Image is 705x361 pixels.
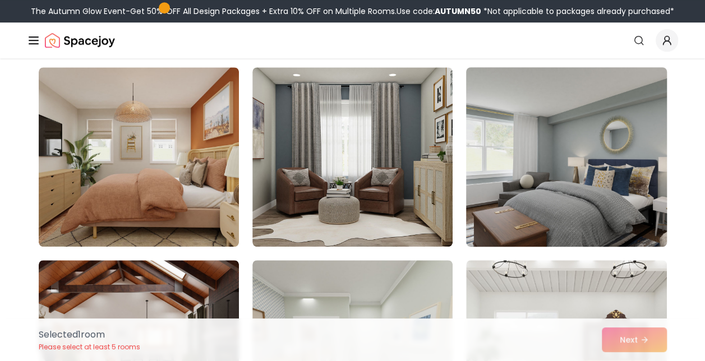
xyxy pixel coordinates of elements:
p: Selected 1 room [39,328,140,341]
img: Spacejoy Logo [45,29,115,52]
img: Room room-6 [461,63,671,251]
span: *Not applicable to packages already purchased* [481,6,674,17]
a: Spacejoy [45,29,115,52]
nav: Global [27,22,678,58]
span: Use code: [397,6,481,17]
p: Please select at least 5 rooms [39,343,140,351]
img: Room room-4 [39,67,239,247]
div: The Autumn Glow Event-Get 50% OFF All Design Packages + Extra 10% OFF on Multiple Rooms. [31,6,674,17]
img: Room room-5 [252,67,453,247]
b: AUTUMN50 [435,6,481,17]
